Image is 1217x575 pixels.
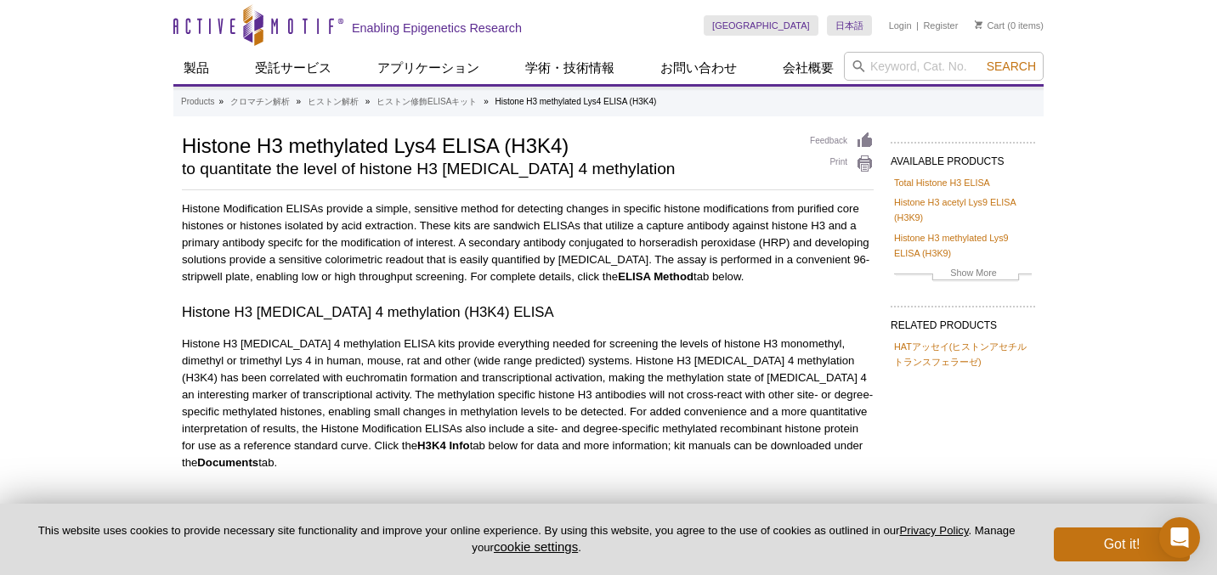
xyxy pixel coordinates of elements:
a: 日本語 [827,15,872,36]
a: Register [923,20,958,31]
h2: to quantitate the level of histone H3 [MEDICAL_DATA] 4 methylation [182,161,793,177]
button: Search [982,59,1041,74]
a: Histone H3 acetyl Lys9 ELISA (H3K9) [894,194,1032,225]
input: Keyword, Cat. No. [844,52,1044,81]
li: » [218,97,224,106]
span: Search [987,59,1036,73]
a: Print [810,155,874,173]
a: 学術・技術情報 [515,52,625,84]
a: Total Histone H3 ELISA [894,175,990,190]
h2: AVAILABLE PRODUCTS [891,142,1035,172]
h1: Histone H3 methylated Lys4 ELISA (H3K4) [182,132,793,157]
li: » [297,97,302,106]
button: Got it! [1054,527,1190,561]
a: クロマチン解析 [230,94,290,110]
a: Login [889,20,912,31]
a: ヒストン解析 [308,94,359,110]
h3: Histone H3 [MEDICAL_DATA] 4 methylation (H3K4) ELISA [182,302,874,323]
h2: RELATED PRODUCTS [891,306,1035,336]
strong: ELISA Method [618,270,693,283]
button: cookie settings [494,539,578,554]
div: Open Intercom Messenger [1159,517,1200,558]
p: Histone H3 [MEDICAL_DATA] 4 methylation ELISA kits provide everything needed for screening the le... [182,335,874,471]
a: ヒストン修飾ELISAキット [376,94,477,110]
a: [GEOGRAPHIC_DATA] [704,15,818,36]
img: Your Cart [975,20,982,29]
strong: Documents [197,456,258,469]
li: (0 items) [975,15,1044,36]
p: This website uses cookies to provide necessary site functionality and improve your online experie... [27,523,1026,555]
a: アプリケーション [367,52,490,84]
a: Privacy Policy [899,524,968,537]
a: Show More [894,265,1032,285]
li: » [484,97,489,106]
a: お問い合わせ [650,52,747,84]
li: Histone H3 methylated Lys4 ELISA (H3K4) [495,97,657,106]
a: HATアッセイ(ヒストンアセチルトランスフェラーゼ) [894,339,1032,369]
a: Products [181,94,214,110]
strong: H3K4 Info [417,439,470,452]
p: Histone Modification ELISAs provide a simple, sensitive method for detecting changes in specific ... [182,200,874,285]
a: Histone H3 methylated Lys9 ELISA (H3K9) [894,230,1032,261]
h2: Enabling Epigenetics Research [352,20,522,36]
a: Cart [975,20,1005,31]
a: 受託サービス [245,52,342,84]
li: | [916,15,919,36]
a: 製品 [173,52,219,84]
a: Feedback [810,132,874,150]
a: 会社概要 [773,52,844,84]
li: » [365,97,371,106]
